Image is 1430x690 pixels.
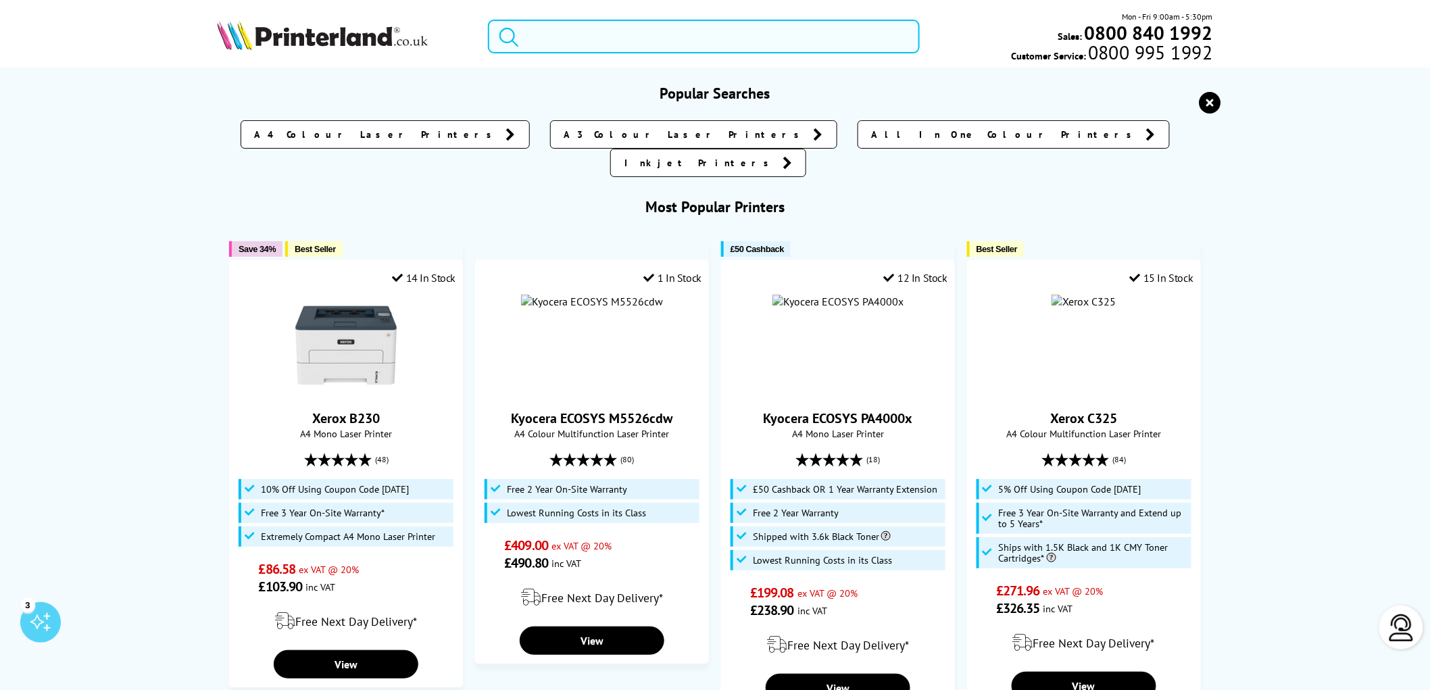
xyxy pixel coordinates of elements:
[1086,46,1212,59] span: 0800 995 1992
[217,20,428,50] img: Printerland Logo
[999,484,1141,495] span: 5% Off Using Coupon Code [DATE]
[721,241,791,257] button: £50 Cashback
[610,149,806,177] a: Inkjet Printers
[753,531,891,542] span: Shipped with 3.6k Black Toner
[550,120,837,149] a: A3 Colour Laser Printers
[259,560,296,578] span: £86.58
[507,484,627,495] span: Free 2 Year On-Site Warranty
[999,508,1188,529] span: Free 3 Year On-Site Warranty and Extend up to 5 Years*
[621,447,635,472] span: (80)
[20,597,35,612] div: 3
[750,584,794,601] span: £199.08
[729,427,947,440] span: A4 Mono Laser Printer
[512,410,673,427] a: Kyocera ECOSYS M5526cdw
[504,554,548,572] span: £490.80
[884,271,947,285] div: 12 In Stock
[217,197,1212,216] h3: Most Popular Printers
[564,128,807,141] span: A3 Colour Laser Printers
[521,295,663,308] img: Kyocera ECOSYS M5526cdw
[261,508,385,518] span: Free 3 Year On-Site Warranty*
[977,244,1018,254] span: Best Seller
[975,427,1193,440] span: A4 Colour Multifunction Laser Printer
[239,244,276,254] span: Save 34%
[504,537,548,554] span: £409.00
[1130,271,1193,285] div: 15 In Stock
[797,604,827,617] span: inc VAT
[217,20,470,53] a: Printerland Logo
[1043,585,1104,597] span: ex VAT @ 20%
[295,295,397,396] img: Xerox B230
[217,84,1212,103] h3: Popular Searches
[996,599,1040,617] span: £326.35
[872,128,1139,141] span: All In One Colour Printers
[261,531,435,542] span: Extremely Compact A4 Mono Laser Printer
[483,427,701,440] span: A4 Colour Multifunction Laser Printer
[237,427,455,440] span: A4 Mono Laser Printer
[858,120,1170,149] a: All In One Colour Printers
[1052,295,1116,308] img: Xerox C325
[255,128,499,141] span: A4 Colour Laser Printers
[392,271,455,285] div: 14 In Stock
[375,447,389,472] span: (48)
[551,539,612,552] span: ex VAT @ 20%
[520,626,664,655] a: View
[1083,26,1213,39] a: 0800 840 1992
[295,385,397,399] a: Xerox B230
[241,120,530,149] a: A4 Colour Laser Printers
[1085,20,1213,45] b: 0800 840 1992
[551,557,581,570] span: inc VAT
[644,271,702,285] div: 1 In Stock
[312,410,380,427] a: Xerox B230
[295,244,336,254] span: Best Seller
[1123,10,1213,23] span: Mon - Fri 9:00am - 5:30pm
[753,555,892,566] span: Lowest Running Costs in its Class
[753,484,937,495] span: £50 Cashback OR 1 Year Warranty Extension
[299,563,359,576] span: ex VAT @ 20%
[750,601,794,619] span: £238.90
[488,20,920,53] input: Search product o
[507,508,646,518] span: Lowest Running Costs in its Class
[1050,410,1117,427] a: Xerox C325
[1388,614,1415,641] img: user-headset-light.svg
[285,241,343,257] button: Best Seller
[259,578,303,595] span: £103.90
[1011,46,1212,62] span: Customer Service:
[305,581,335,593] span: inc VAT
[729,626,947,664] div: modal_delivery
[274,650,418,679] a: View
[483,578,701,616] div: modal_delivery
[772,295,904,308] img: Kyocera ECOSYS PA4000x
[624,156,776,170] span: Inkjet Printers
[731,244,784,254] span: £50 Cashback
[1112,447,1126,472] span: (84)
[866,447,880,472] span: (18)
[967,241,1025,257] button: Best Seller
[763,410,912,427] a: Kyocera ECOSYS PA4000x
[1043,602,1073,615] span: inc VAT
[261,484,409,495] span: 10% Off Using Coupon Code [DATE]
[999,542,1188,564] span: Ships with 1.5K Black and 1K CMY Toner Cartridges*
[797,587,858,599] span: ex VAT @ 20%
[753,508,839,518] span: Free 2 Year Warranty
[229,241,282,257] button: Save 34%
[996,582,1040,599] span: £271.96
[237,602,455,640] div: modal_delivery
[975,624,1193,662] div: modal_delivery
[1058,30,1083,43] span: Sales:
